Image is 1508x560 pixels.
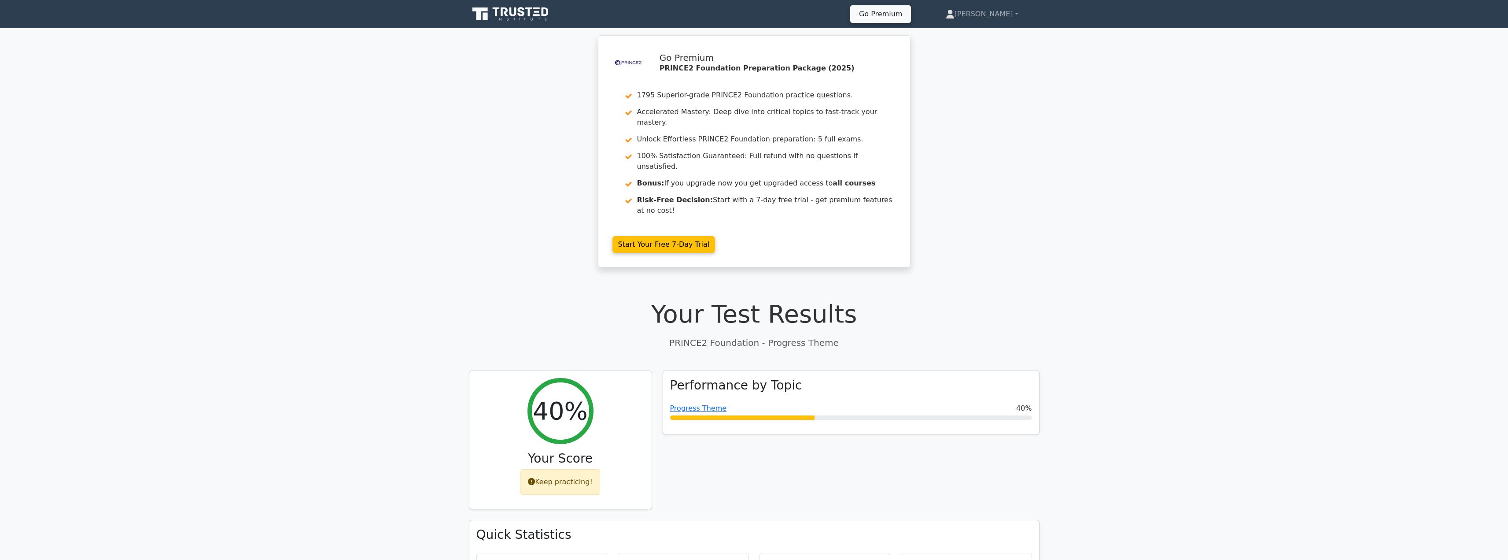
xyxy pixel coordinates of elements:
h3: Quick Statistics [476,527,1032,542]
p: PRINCE2 Foundation - Progress Theme [469,336,1040,349]
h3: Performance by Topic [670,378,802,393]
h3: Your Score [476,451,645,466]
h1: Your Test Results [469,299,1040,329]
a: Progress Theme [670,404,727,412]
a: [PERSON_NAME] [925,5,1040,23]
div: Keep practicing! [520,469,600,495]
a: Go Premium [854,8,907,20]
h2: 40% [533,396,587,426]
span: 40% [1016,403,1032,414]
a: Start Your Free 7-Day Trial [612,236,715,253]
